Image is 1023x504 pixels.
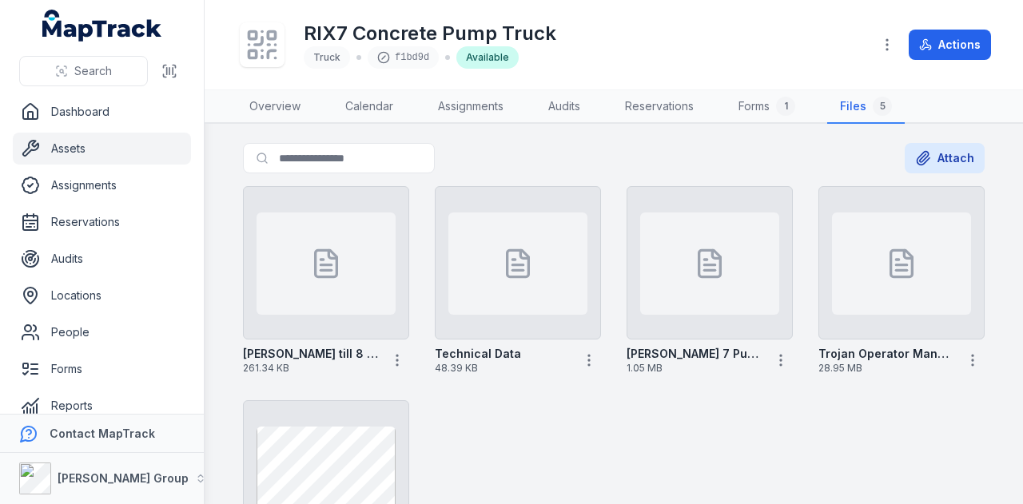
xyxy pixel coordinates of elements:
[873,97,892,116] div: 5
[313,51,340,63] span: Truck
[237,90,313,124] a: Overview
[456,46,519,69] div: Available
[368,46,439,69] div: f1bd9d
[827,90,905,124] a: Files5
[435,362,571,375] span: 48.39 KB
[425,90,516,124] a: Assignments
[776,97,795,116] div: 1
[627,346,762,362] strong: [PERSON_NAME] 7 Pump Truck - Plant Risk Assessment
[905,143,985,173] button: Attach
[304,21,556,46] h1: RIX7 Concrete Pump Truck
[726,90,808,124] a: Forms1
[13,206,191,238] a: Reservations
[42,10,162,42] a: MapTrack
[243,346,379,362] strong: [PERSON_NAME] till 8 2026
[13,169,191,201] a: Assignments
[818,346,954,362] strong: Trojan Operator Manual
[909,30,991,60] button: Actions
[50,427,155,440] strong: Contact MapTrack
[332,90,406,124] a: Calendar
[627,362,762,375] span: 1.05 MB
[58,471,189,485] strong: [PERSON_NAME] Group
[13,353,191,385] a: Forms
[612,90,707,124] a: Reservations
[74,63,112,79] span: Search
[13,390,191,422] a: Reports
[818,362,954,375] span: 28.95 MB
[13,316,191,348] a: People
[13,280,191,312] a: Locations
[435,346,521,362] strong: Technical Data
[13,243,191,275] a: Audits
[19,56,148,86] button: Search
[13,96,191,128] a: Dashboard
[13,133,191,165] a: Assets
[535,90,593,124] a: Audits
[243,362,379,375] span: 261.34 KB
